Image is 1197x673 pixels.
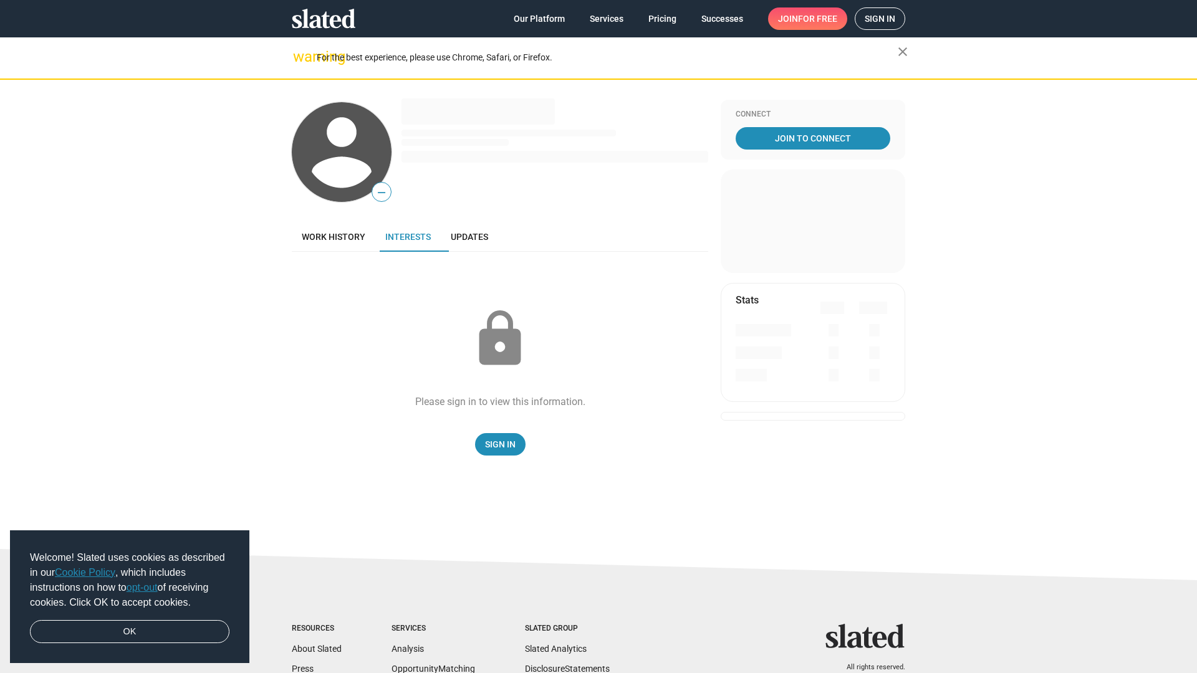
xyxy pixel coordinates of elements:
mat-card-title: Stats [736,294,759,307]
span: Work history [302,232,365,242]
div: Please sign in to view this information. [415,395,585,408]
a: Analysis [392,644,424,654]
div: Services [392,624,475,634]
a: Join To Connect [736,127,890,150]
span: Pricing [648,7,676,30]
div: Connect [736,110,890,120]
a: Interests [375,222,441,252]
a: Updates [441,222,498,252]
a: Work history [292,222,375,252]
div: For the best experience, please use Chrome, Safari, or Firefox. [317,49,898,66]
a: Successes [691,7,753,30]
div: cookieconsent [10,530,249,664]
a: Services [580,7,633,30]
a: opt-out [127,582,158,593]
span: Successes [701,7,743,30]
a: Cookie Policy [55,567,115,578]
span: Sign in [865,8,895,29]
mat-icon: lock [469,308,531,370]
div: Slated Group [525,624,610,634]
a: Sign In [475,433,526,456]
span: Welcome! Slated uses cookies as described in our , which includes instructions on how to of recei... [30,550,229,610]
span: Services [590,7,623,30]
div: Resources [292,624,342,634]
span: Interests [385,232,431,242]
a: Our Platform [504,7,575,30]
mat-icon: close [895,44,910,59]
a: Sign in [855,7,905,30]
span: Join To Connect [738,127,888,150]
a: dismiss cookie message [30,620,229,644]
a: Joinfor free [768,7,847,30]
span: Updates [451,232,488,242]
a: Slated Analytics [525,644,587,654]
span: Sign In [485,433,516,456]
mat-icon: warning [293,49,308,64]
span: Our Platform [514,7,565,30]
a: Pricing [638,7,686,30]
span: Join [778,7,837,30]
span: — [372,184,391,201]
span: for free [798,7,837,30]
a: About Slated [292,644,342,654]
